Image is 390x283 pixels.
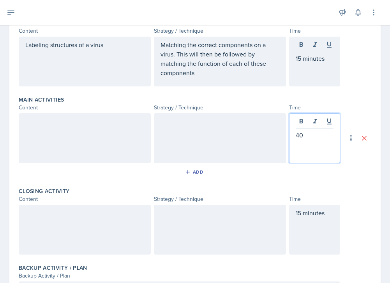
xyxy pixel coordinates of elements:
label: Closing Activity [19,187,70,195]
div: Time [289,195,340,203]
div: Content [19,195,151,203]
div: Content [19,27,151,35]
p: Labeling structures of a virus [25,40,144,49]
div: Content [19,104,151,112]
div: Backup Activity / Plan [19,272,340,280]
div: Time [289,104,340,112]
p: 40 [296,130,334,140]
label: Backup Activity / Plan [19,264,87,272]
div: Strategy / Technique [154,27,286,35]
div: Strategy / Technique [154,104,286,112]
button: Add [182,166,208,178]
div: Add [187,169,203,175]
p: 15 minutes [296,54,334,63]
p: 15 minutes [296,208,334,218]
div: Time [289,27,340,35]
div: Strategy / Technique [154,195,286,203]
p: Matching the correct components on a virus. This will then be followed by matching the function o... [161,40,279,77]
label: Main Activities [19,96,64,104]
